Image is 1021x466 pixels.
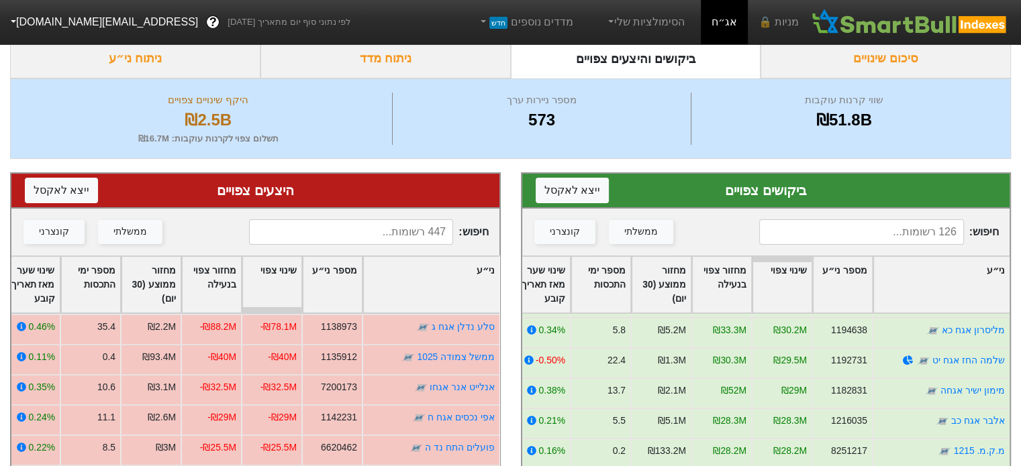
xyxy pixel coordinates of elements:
[425,442,495,453] a: פועלים התח נד ה
[489,17,507,29] span: חדש
[917,354,930,367] img: tase link
[550,225,580,239] div: קונצרני
[260,441,296,455] div: -₪25.5M
[759,219,999,245] span: חיפוש :
[242,257,301,312] div: Toggle SortBy
[472,9,579,36] a: מדדים נוספיםחדש
[613,323,626,337] div: 5.8
[28,108,389,132] div: ₪2.5B
[1,257,60,312] div: Toggle SortBy
[658,384,686,398] div: ₪2.1M
[511,39,761,78] div: ביקושים והיצעים צפויים
[199,380,236,394] div: -₪32.5M
[831,384,867,398] div: 1182831
[613,444,626,458] div: 0.2
[28,380,54,394] div: 0.35%
[613,414,626,428] div: 5.5
[98,220,162,244] button: ממשלתי
[320,320,356,334] div: 1138973
[600,9,690,36] a: הסימולציות שלי
[363,257,499,312] div: Toggle SortBy
[28,93,389,108] div: היקף שינויים צפויים
[25,178,98,203] button: ייצא לאקסל
[121,257,181,312] div: Toggle SortBy
[942,325,1005,335] a: מליסרון אגח כא
[23,220,85,244] button: קונצרני
[831,323,867,337] div: 1194638
[28,410,54,424] div: 0.24%
[182,257,241,312] div: Toggle SortBy
[752,257,812,312] div: Toggle SortBy
[926,324,940,337] img: tase link
[207,410,236,424] div: -₪29M
[534,220,595,244] button: קונצרני
[773,444,807,458] div: ₪28.2M
[831,414,867,428] div: 1216035
[268,350,297,364] div: -₪40M
[954,445,1005,456] a: מ.ק.מ. 1215
[412,411,426,424] img: tase link
[713,444,746,458] div: ₪28.2M
[539,444,565,458] div: 0.16%
[28,132,389,145] div: תשלום צפוי לקרנות עוקבות : ₪16.7M
[536,353,565,367] div: -0.50%
[25,180,486,200] div: היצעים צפויים
[320,441,356,455] div: 6620462
[761,39,1011,78] div: סיכום שינויים
[148,380,176,394] div: ₪3.1M
[155,441,175,455] div: ₪3M
[831,444,867,458] div: 8251217
[260,380,296,394] div: -₪32.5M
[28,441,54,455] div: 0.22%
[61,257,120,312] div: Toggle SortBy
[938,445,951,458] img: tase link
[428,412,495,422] a: אפי נכסים אגח ח
[759,219,963,245] input: 126 רשומות...
[624,225,658,239] div: ממשלתי
[39,225,69,239] div: קונצרני
[199,320,236,334] div: -₪88.2M
[713,414,746,428] div: ₪28.3M
[260,39,511,78] div: ניתוח מדד
[571,257,630,312] div: Toggle SortBy
[28,320,54,334] div: 0.46%
[417,351,495,362] a: ממשל צמודה 1025
[249,219,489,245] span: חיפוש :
[97,410,115,424] div: 11.1
[401,351,415,364] img: tase link
[97,320,115,334] div: 35.4
[320,350,356,364] div: 1135912
[695,108,993,132] div: ₪51.8B
[396,93,687,108] div: מספר ניירות ערך
[396,108,687,132] div: 573
[536,180,997,200] div: ביקושים צפויים
[713,353,746,367] div: ₪30.3M
[432,321,495,332] a: סלע נדלן אגח ג
[28,350,54,364] div: 0.11%
[102,350,115,364] div: 0.4
[810,9,1010,36] img: SmartBull
[209,13,217,32] span: ?
[97,380,115,394] div: 10.6
[607,384,626,398] div: 13.7
[320,410,356,424] div: 1142231
[658,414,686,428] div: ₪5.1M
[609,220,673,244] button: ממשלתי
[142,350,176,364] div: ₪93.4M
[539,323,565,337] div: 0.34%
[199,441,236,455] div: -₪25.5M
[511,257,570,312] div: Toggle SortBy
[409,441,423,455] img: tase link
[873,257,1010,312] div: Toggle SortBy
[249,219,453,245] input: 447 רשומות...
[414,381,428,394] img: tase link
[773,414,807,428] div: ₪28.3M
[658,323,686,337] div: ₪5.2M
[320,380,356,394] div: 7200173
[695,93,993,108] div: שווי קרנות עוקבות
[148,410,176,424] div: ₪2.6M
[925,384,938,398] img: tase link
[713,323,746,337] div: ₪33.3M
[632,257,691,312] div: Toggle SortBy
[721,384,746,398] div: ₪52M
